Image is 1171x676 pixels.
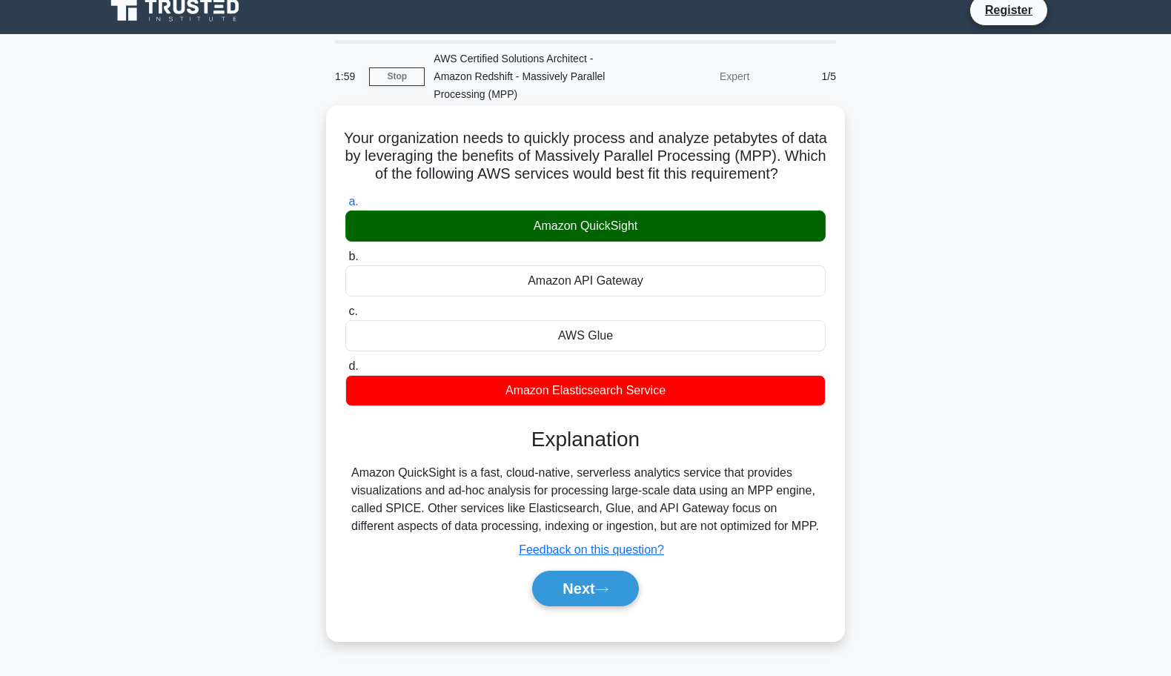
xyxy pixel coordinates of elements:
[348,195,358,208] span: a.
[345,375,826,406] div: Amazon Elasticsearch Service
[351,464,820,535] div: Amazon QuickSight is a fast, cloud-native, serverless analytics service that provides visualizati...
[348,250,358,262] span: b.
[628,62,758,91] div: Expert
[758,62,845,91] div: 1/5
[348,359,358,372] span: d.
[532,571,638,606] button: Next
[326,62,369,91] div: 1:59
[344,129,827,184] h5: Your organization needs to quickly process and analyze petabytes of data by leveraging the benefi...
[976,1,1041,19] a: Register
[369,67,425,86] a: Stop
[519,543,664,556] a: Feedback on this question?
[345,211,826,242] div: Amazon QuickSight
[345,320,826,351] div: AWS Glue
[345,265,826,296] div: Amazon API Gateway
[354,427,817,452] h3: Explanation
[425,44,628,109] div: AWS Certified Solutions Architect - Amazon Redshift - Massively Parallel Processing (MPP)
[348,305,357,317] span: c.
